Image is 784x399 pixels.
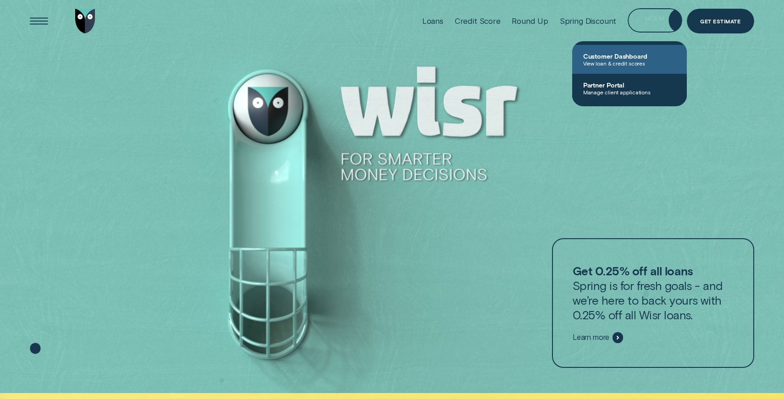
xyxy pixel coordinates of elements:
p: Spring is for fresh goals - and we’re here to back yours with 0.25% off all Wisr loans. [573,263,734,322]
a: Partner PortalManage client applications [572,74,687,103]
span: View loan & credit scores [583,60,676,66]
span: Learn more [573,333,609,342]
div: Log in [645,16,665,21]
div: Round Up [512,16,548,26]
strong: Get 0.25% off all loans [573,263,693,278]
a: Get 0.25% off all loansSpring is for fresh goals - and we’re here to back yours with 0.25% off al... [552,238,754,368]
a: Get Estimate [687,9,754,33]
button: Open Menu [27,9,51,33]
div: Credit Score [455,16,501,26]
a: Customer DashboardView loan & credit scores [572,45,687,74]
span: Manage client applications [583,89,676,95]
div: Loans [422,16,443,26]
img: Wisr [75,9,96,33]
span: Partner Portal [583,81,676,89]
button: Log in [628,8,682,33]
div: Spring Discount [560,16,616,26]
span: Customer Dashboard [583,52,676,60]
